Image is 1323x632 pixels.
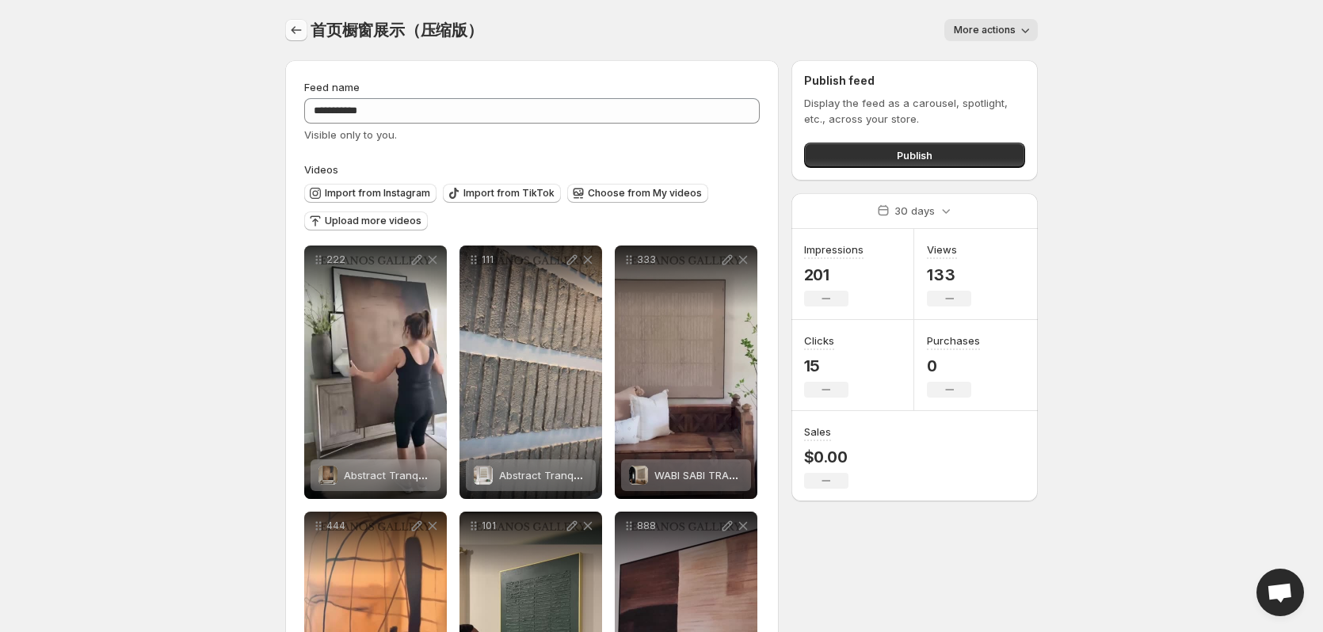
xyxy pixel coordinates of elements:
[927,333,980,348] h3: Purchases
[482,520,564,532] p: 101
[285,19,307,41] button: Settings
[325,187,430,200] span: Import from Instagram
[304,246,447,499] div: 222Abstract Tranquility #WS336Abstract Tranquility #WS336
[804,356,848,375] p: 15
[894,203,935,219] p: 30 days
[588,187,702,200] span: Choose from My videos
[804,143,1025,168] button: Publish
[804,333,834,348] h3: Clicks
[499,469,639,482] span: Abstract Tranquility #WS144
[326,253,409,266] p: 222
[304,163,338,176] span: Videos
[1256,569,1304,616] div: Open chat
[304,128,397,141] span: Visible only to you.
[304,211,428,230] button: Upload more videos
[344,469,486,482] span: Abstract Tranquility #WS336
[325,215,421,227] span: Upload more videos
[326,520,409,532] p: 444
[804,424,831,440] h3: Sales
[804,447,848,466] p: $0.00
[804,73,1025,89] h2: Publish feed
[637,520,719,532] p: 888
[474,466,493,485] img: Abstract Tranquility #WS144
[318,466,337,485] img: Abstract Tranquility #WS336
[463,187,555,200] span: Import from TikTok
[804,242,864,257] h3: Impressions
[482,253,564,266] p: 111
[615,246,757,499] div: 333WABI SABI TRANQUILITY #WS054WABI SABI TRANQUILITY #WS054
[804,95,1025,127] p: Display the feed as a carousel, spotlight, etc., across your store.
[927,356,980,375] p: 0
[304,184,437,203] button: Import from Instagram
[567,184,708,203] button: Choose from My videos
[629,466,648,485] img: WABI SABI TRANQUILITY #WS054
[944,19,1038,41] button: More actions
[459,246,602,499] div: 111Abstract Tranquility #WS144Abstract Tranquility #WS144
[954,24,1016,36] span: More actions
[637,253,719,266] p: 333
[304,81,360,93] span: Feed name
[443,184,561,203] button: Import from TikTok
[654,469,822,482] span: WABI SABI TRANQUILITY #WS054
[927,242,957,257] h3: Views
[897,147,932,163] span: Publish
[311,21,483,40] span: 首页橱窗展示（压缩版）
[927,265,971,284] p: 133
[804,265,864,284] p: 201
